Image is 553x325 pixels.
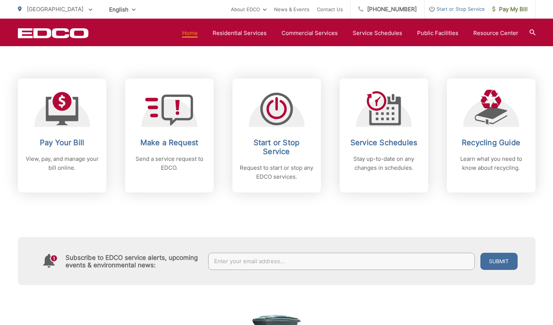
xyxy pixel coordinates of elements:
[27,6,83,13] span: [GEOGRAPHIC_DATA]
[282,29,338,38] a: Commercial Services
[492,5,528,14] span: Pay My Bill
[454,154,528,172] p: Learn what you need to know about recycling.
[240,138,314,156] h2: Start or Stop Service
[208,253,475,270] input: Enter your email address...
[447,79,535,192] a: Recycling Guide Learn what you need to know about recycling.
[454,138,528,147] h2: Recycling Guide
[104,3,141,16] span: English
[347,154,421,172] p: Stay up-to-date on any changes in schedules.
[353,29,402,38] a: Service Schedules
[18,28,89,38] a: EDCD logo. Return to the homepage.
[133,138,206,147] h2: Make a Request
[274,5,309,14] a: News & Events
[66,254,201,269] h4: Subscribe to EDCO service alerts, upcoming events & environmental news:
[133,154,206,172] p: Send a service request to EDCO.
[18,79,107,192] a: Pay Your Bill View, pay, and manage your bill online.
[182,29,198,38] a: Home
[25,138,99,147] h2: Pay Your Bill
[347,138,421,147] h2: Service Schedules
[125,79,214,192] a: Make a Request Send a service request to EDCO.
[231,5,267,14] a: About EDCO
[473,29,518,38] a: Resource Center
[25,154,99,172] p: View, pay, and manage your bill online.
[240,163,314,181] p: Request to start or stop any EDCO services.
[213,29,267,38] a: Residential Services
[317,5,343,14] a: Contact Us
[340,79,428,192] a: Service Schedules Stay up-to-date on any changes in schedules.
[417,29,458,38] a: Public Facilities
[480,253,518,270] button: Submit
